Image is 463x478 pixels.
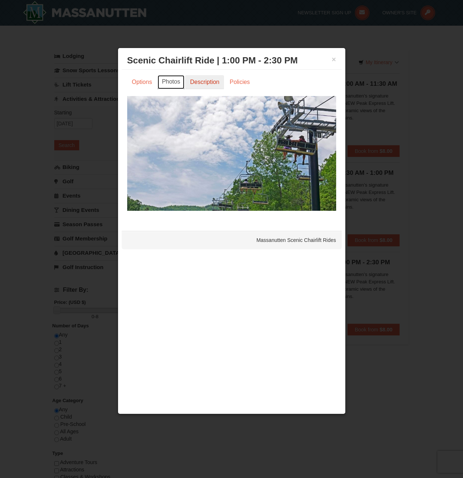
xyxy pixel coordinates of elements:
[158,75,185,89] a: Photos
[127,75,157,89] a: Options
[127,96,336,210] img: 24896431-9-664d1467.jpg
[225,75,254,89] a: Policies
[122,231,342,249] div: Massanutten Scenic Chairlift Rides
[332,56,336,63] button: ×
[185,75,224,89] a: Description
[127,55,336,66] h3: Scenic Chairlift Ride | 1:00 PM - 2:30 PM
